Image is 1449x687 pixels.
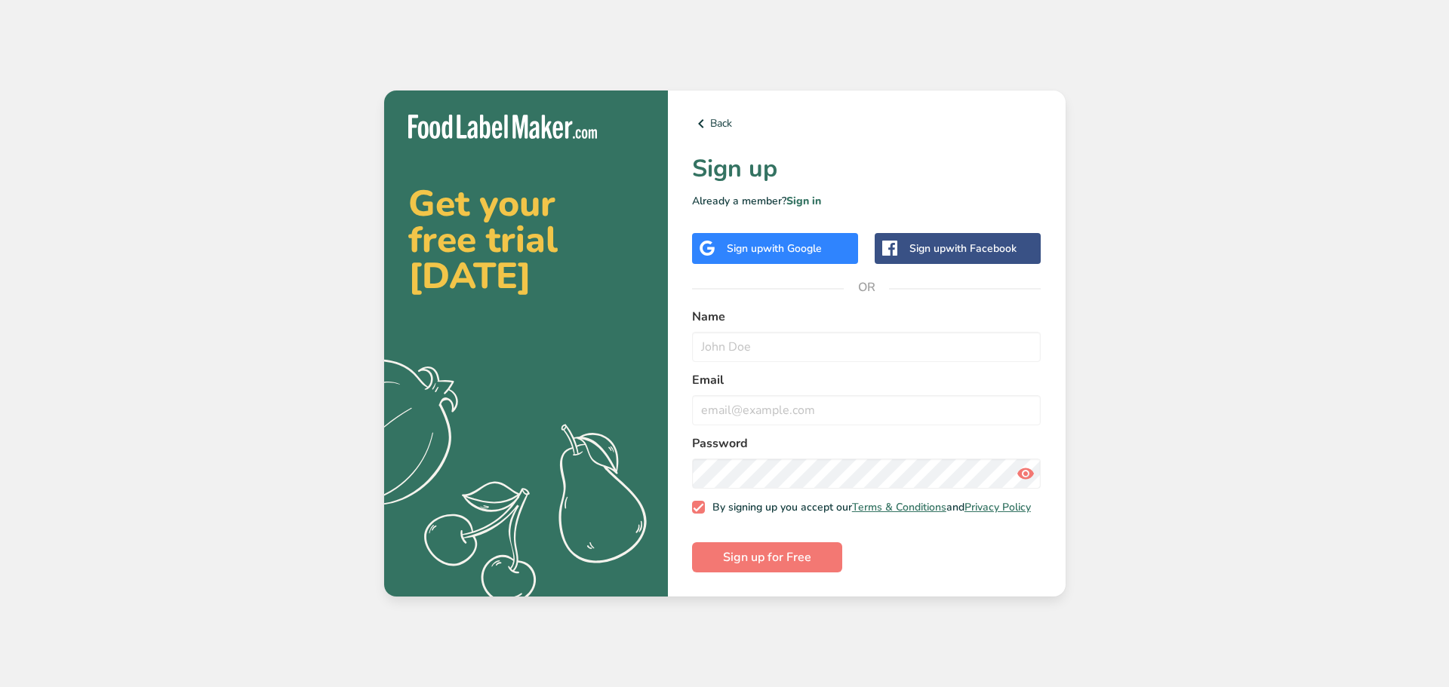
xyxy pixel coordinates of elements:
[692,371,1041,389] label: Email
[844,265,889,310] span: OR
[692,308,1041,326] label: Name
[763,241,822,256] span: with Google
[692,434,1041,452] label: Password
[408,186,644,294] h2: Get your free trial [DATE]
[946,241,1017,256] span: with Facebook
[786,194,821,208] a: Sign in
[727,241,822,256] div: Sign up
[692,332,1041,362] input: John Doe
[692,193,1041,209] p: Already a member?
[909,241,1017,256] div: Sign up
[692,115,1041,133] a: Back
[705,501,1031,514] span: By signing up you accept our and
[692,151,1041,187] h1: Sign up
[408,115,597,140] img: Food Label Maker
[964,500,1031,514] a: Privacy Policy
[723,548,811,566] span: Sign up for Free
[692,395,1041,425] input: email@example.com
[692,542,842,572] button: Sign up for Free
[852,500,946,514] a: Terms & Conditions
